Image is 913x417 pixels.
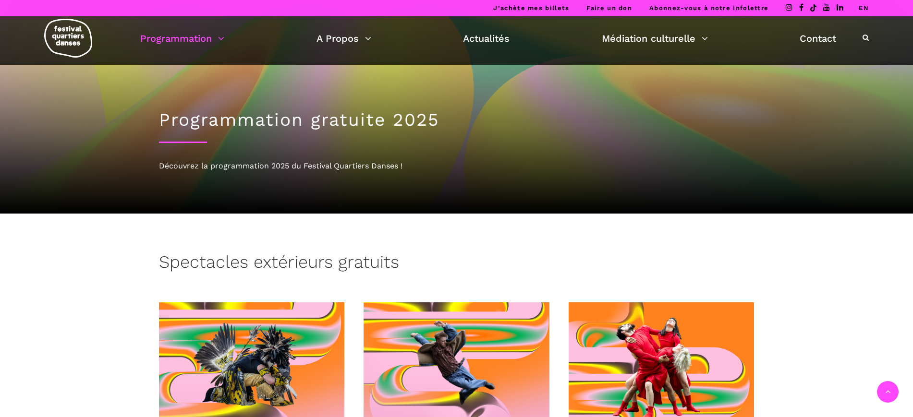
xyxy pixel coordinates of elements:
a: Abonnez-vous à notre infolettre [649,4,768,12]
a: Faire un don [586,4,632,12]
a: Actualités [463,30,510,47]
h3: Spectacles extérieurs gratuits [159,252,399,276]
a: J’achète mes billets [493,4,569,12]
img: logo-fqd-med [44,19,92,58]
a: A Propos [317,30,371,47]
a: Contact [800,30,836,47]
a: Médiation culturelle [602,30,708,47]
h1: Programmation gratuite 2025 [159,109,755,131]
a: Programmation [140,30,224,47]
a: EN [859,4,869,12]
div: Découvrez la programmation 2025 du Festival Quartiers Danses ! [159,160,755,172]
